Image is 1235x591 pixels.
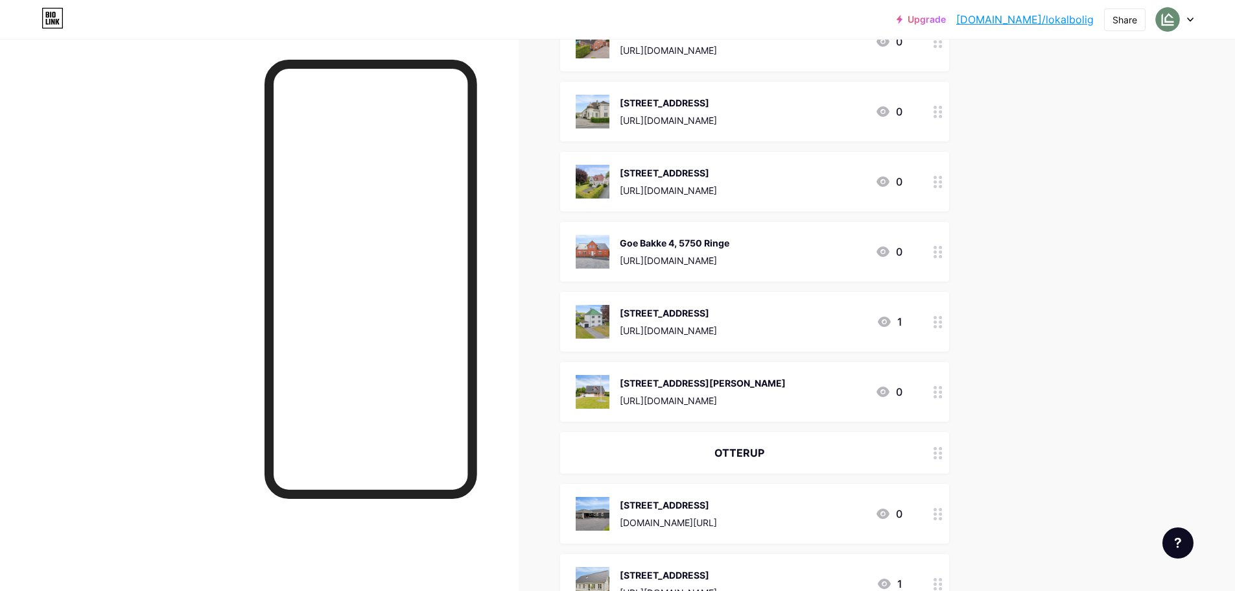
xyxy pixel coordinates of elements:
div: [URL][DOMAIN_NAME] [620,394,786,407]
div: [STREET_ADDRESS] [620,166,717,180]
div: [STREET_ADDRESS] [620,306,717,320]
img: Skovfyrvænget 4, 5450 Otterup [576,497,609,531]
div: 0 [875,104,902,119]
div: 0 [875,244,902,259]
a: [DOMAIN_NAME]/lokalbolig [956,12,1094,27]
div: 0 [875,174,902,189]
div: [URL][DOMAIN_NAME] [620,43,717,57]
img: Håndværkervej 2, 5854 Gislev [576,375,609,409]
div: Goe Bakke 4, 5750 Ringe [620,236,729,250]
img: Højrupvej 8, 5750 Ringe [576,95,609,128]
img: Rønningevej 6, 5550 Langeskov [576,305,609,339]
div: 1 [876,314,902,330]
div: [DOMAIN_NAME][URL] [620,516,717,529]
div: 0 [875,34,902,49]
div: [URL][DOMAIN_NAME] [620,254,729,267]
div: 0 [875,384,902,400]
div: OTTERUP [576,445,902,461]
div: [STREET_ADDRESS] [620,568,717,582]
div: [STREET_ADDRESS][PERSON_NAME] [620,376,786,390]
div: [URL][DOMAIN_NAME] [620,114,717,127]
a: Upgrade [897,14,946,25]
img: lokalbolig [1155,7,1180,32]
div: [STREET_ADDRESS] [620,498,717,512]
img: Bøjdenvej 41, 5772 Kværndrup [576,25,609,58]
div: [STREET_ADDRESS] [620,96,717,110]
div: [URL][DOMAIN_NAME] [620,324,717,337]
div: Share [1112,13,1137,27]
img: Nyborgvej 5, 5750 Ringe [576,165,609,199]
div: [URL][DOMAIN_NAME] [620,184,717,197]
img: Goe Bakke 4, 5750 Ringe [576,235,609,269]
div: 0 [875,506,902,522]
